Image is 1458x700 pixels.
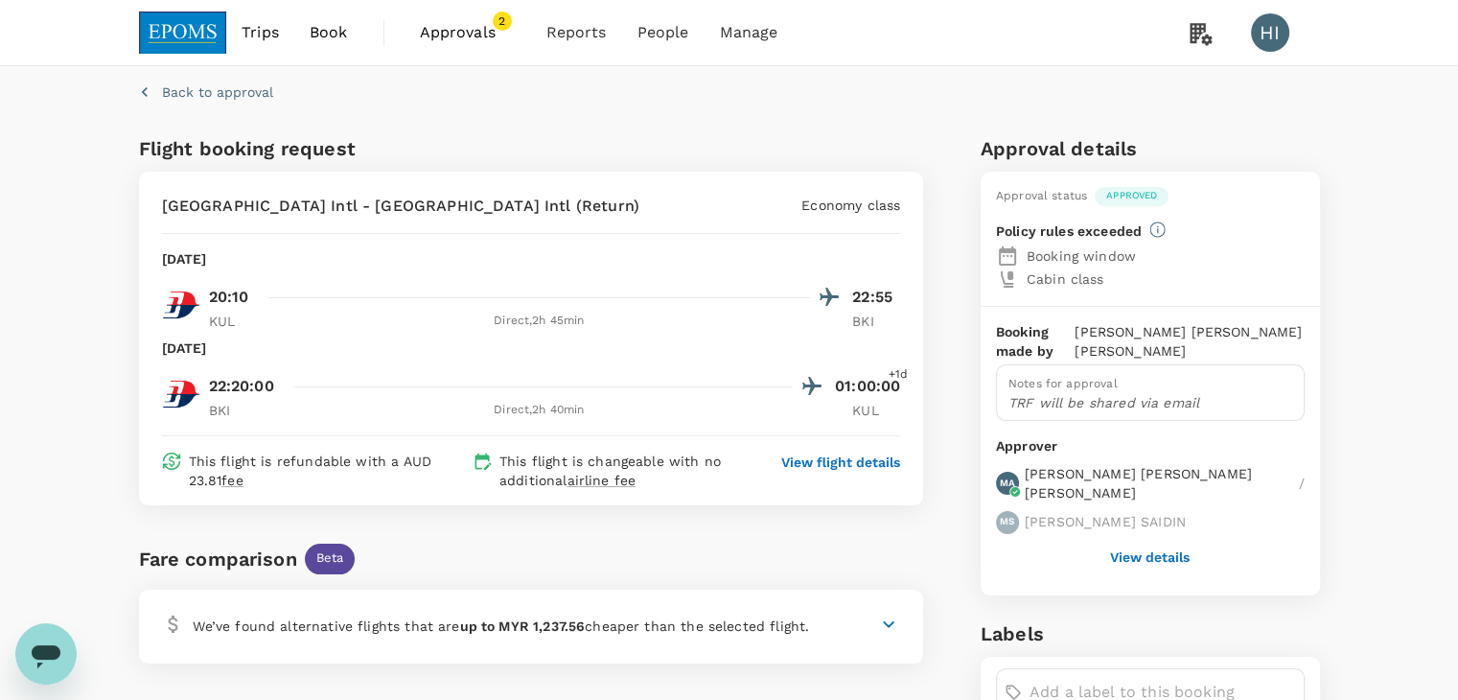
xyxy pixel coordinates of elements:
span: +1d [889,365,908,385]
p: Approver [996,436,1305,456]
span: Approved [1095,189,1169,202]
button: View flight details [781,453,900,472]
span: airline fee [567,473,636,488]
div: HI [1251,13,1289,52]
span: People [637,21,689,44]
p: Back to approval [162,82,273,102]
img: EPOMS SDN BHD [139,12,227,54]
p: Booking window [1027,246,1305,266]
img: MH [162,375,200,413]
p: Policy rules exceeded [996,222,1142,241]
p: KUL [209,312,257,331]
p: Booking made by [996,322,1075,361]
div: Fare comparison [139,544,297,574]
p: 01:00:00 [835,375,900,398]
p: [DATE] [162,338,207,358]
p: / [1298,474,1304,493]
div: Approval status [996,187,1087,206]
span: Approvals [420,21,516,44]
p: [DATE] [162,249,207,268]
p: [GEOGRAPHIC_DATA] Intl - [GEOGRAPHIC_DATA] Intl (Return) [162,195,639,218]
p: 20:10 [209,286,249,309]
span: fee [221,473,243,488]
p: TRF will be shared via email [1008,393,1292,412]
span: Trips [242,21,279,44]
span: Reports [546,21,607,44]
p: BKI [209,401,257,420]
div: Direct , 2h 40min [268,401,811,420]
p: KUL [852,401,900,420]
p: [PERSON_NAME] [PERSON_NAME] [PERSON_NAME] [1075,322,1304,361]
p: MA [1000,477,1015,490]
span: Beta [305,549,356,568]
p: Economy class [801,196,900,215]
iframe: Button to launch messaging window [15,623,77,685]
p: 22:20:00 [209,375,274,398]
p: This flight is refundable with a AUD 23.81 [189,452,465,490]
h6: Approval details [981,133,1320,164]
p: BKI [852,312,900,331]
p: [PERSON_NAME] [PERSON_NAME] [PERSON_NAME] [1025,464,1293,502]
span: Notes for approval [1008,377,1118,390]
b: up to MYR 1,237.56 [460,618,586,634]
span: Manage [719,21,777,44]
h6: Flight booking request [139,133,527,164]
h6: Labels [981,618,1320,649]
button: View details [1110,549,1190,565]
button: Back to approval [139,82,273,102]
span: Book [310,21,348,44]
span: 2 [493,12,512,31]
div: Direct , 2h 45min [268,312,811,331]
p: This flight is changeable with no additional [499,452,745,490]
p: Cabin class [1027,269,1305,289]
p: We’ve found alternative flights that are cheaper than the selected flight. [193,617,810,636]
p: [PERSON_NAME] SAIDIN [1025,512,1186,531]
p: 22:55 [852,286,900,309]
p: MS [1000,515,1014,528]
img: MH [162,286,200,324]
